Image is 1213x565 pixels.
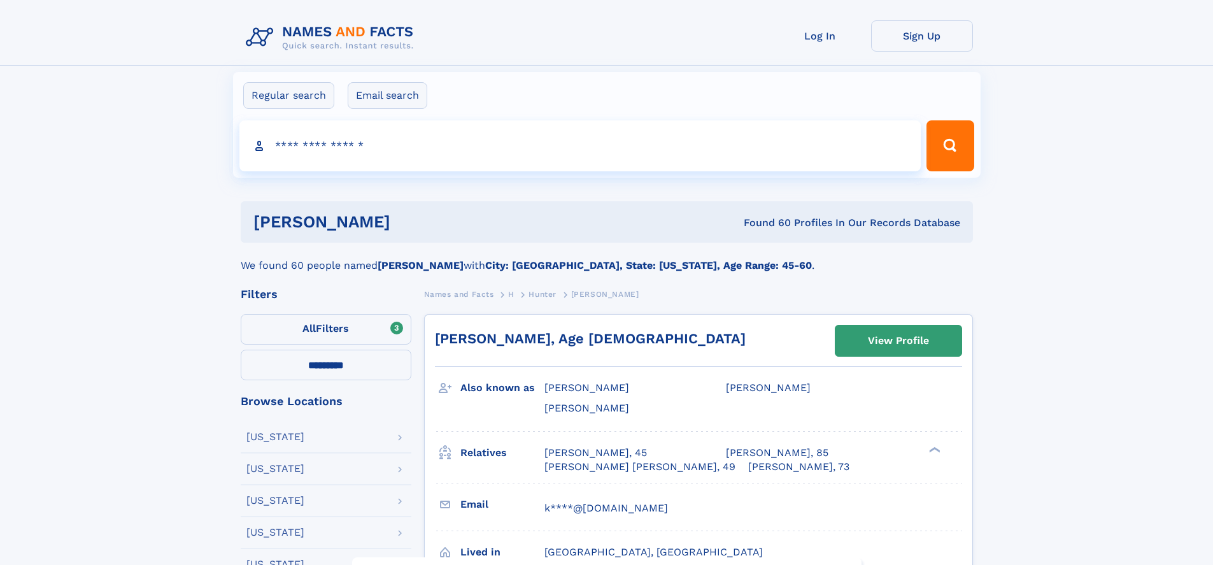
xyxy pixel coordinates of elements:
[835,325,961,356] a: View Profile
[544,382,629,394] span: [PERSON_NAME]
[460,377,544,399] h3: Also known as
[246,464,304,474] div: [US_STATE]
[748,460,849,474] a: [PERSON_NAME], 73
[508,286,514,302] a: H
[424,286,494,302] a: Names and Facts
[460,494,544,515] h3: Email
[571,290,639,299] span: [PERSON_NAME]
[926,445,941,454] div: ❯
[241,396,411,407] div: Browse Locations
[508,290,514,299] span: H
[567,216,960,230] div: Found 60 Profiles In Our Records Database
[485,259,812,271] b: City: [GEOGRAPHIC_DATA], State: [US_STATE], Age Range: 45-60
[378,259,464,271] b: [PERSON_NAME]
[241,243,973,273] div: We found 60 people named with .
[246,432,304,442] div: [US_STATE]
[769,20,871,52] a: Log In
[926,120,974,171] button: Search Button
[435,331,746,347] a: [PERSON_NAME], Age [DEMOGRAPHIC_DATA]
[246,496,304,506] div: [US_STATE]
[544,402,629,414] span: [PERSON_NAME]
[348,82,427,109] label: Email search
[868,326,929,355] div: View Profile
[528,286,557,302] a: Hunter
[544,460,735,474] a: [PERSON_NAME] [PERSON_NAME], 49
[528,290,557,299] span: Hunter
[544,546,763,558] span: [GEOGRAPHIC_DATA], [GEOGRAPHIC_DATA]
[460,442,544,464] h3: Relatives
[241,314,411,345] label: Filters
[544,446,647,460] a: [PERSON_NAME], 45
[726,446,828,460] a: [PERSON_NAME], 85
[241,289,411,300] div: Filters
[871,20,973,52] a: Sign Up
[302,322,316,334] span: All
[243,82,334,109] label: Regular search
[241,20,424,55] img: Logo Names and Facts
[253,214,567,230] h1: [PERSON_NAME]
[726,382,811,394] span: [PERSON_NAME]
[246,527,304,538] div: [US_STATE]
[239,120,921,171] input: search input
[460,541,544,563] h3: Lived in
